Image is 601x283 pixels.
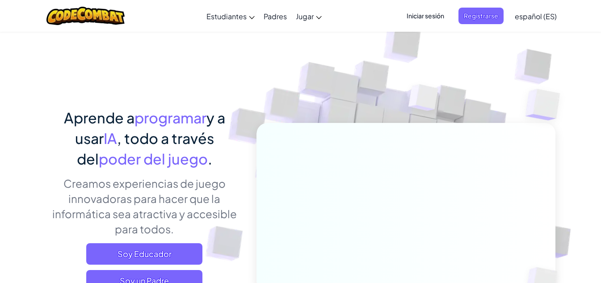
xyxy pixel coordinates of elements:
button: Iniciar sesión [401,8,450,24]
span: programar [134,109,206,127]
span: Estudiantes [206,12,247,21]
span: Aprende a [64,109,134,127]
a: Soy Educador [86,243,202,265]
a: Padres [259,4,291,28]
img: CodeCombat logo [46,7,125,25]
span: . [208,150,212,168]
a: español (ES) [510,4,561,28]
img: Overlap cubes [391,67,456,133]
span: IA [104,129,117,147]
span: , todo a través del [77,129,214,168]
span: Jugar [296,12,314,21]
img: Overlap cubes [508,67,585,143]
span: poder del juego [99,150,208,168]
a: Estudiantes [202,4,259,28]
button: Registrarse [458,8,504,24]
span: español (ES) [515,12,557,21]
a: Jugar [291,4,326,28]
p: Creamos experiencias de juego innovadoras para hacer que la informática sea atractiva y accesible... [46,176,243,237]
